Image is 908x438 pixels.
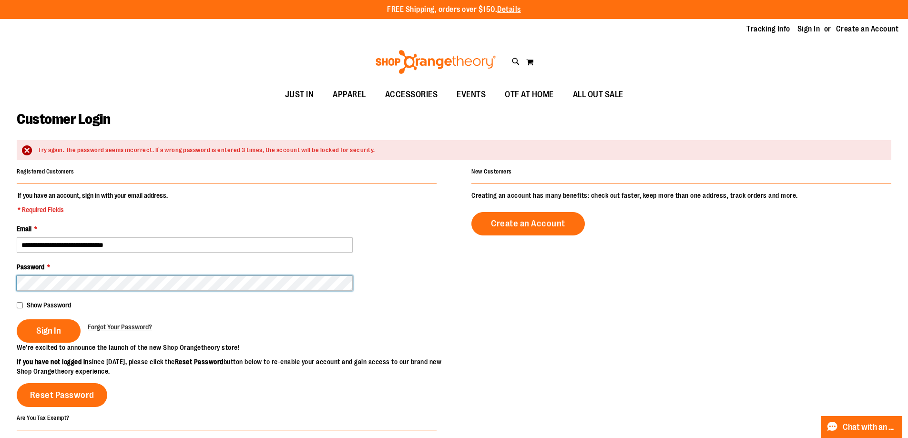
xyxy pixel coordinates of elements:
span: APPAREL [333,84,366,105]
span: Create an Account [491,218,565,229]
strong: Are You Tax Exempt? [17,415,70,421]
strong: New Customers [471,168,512,175]
span: Show Password [27,301,71,309]
span: Password [17,263,44,271]
strong: Reset Password [175,358,224,366]
span: Email [17,225,31,233]
p: Creating an account has many benefits: check out faster, keep more than one address, track orders... [471,191,891,200]
span: Reset Password [30,390,94,400]
strong: Registered Customers [17,168,74,175]
span: Chat with an Expert [843,423,897,432]
a: Details [497,5,521,14]
p: since [DATE], please click the button below to re-enable your account and gain access to our bran... [17,357,454,376]
span: ALL OUT SALE [573,84,623,105]
span: ACCESSORIES [385,84,438,105]
div: Try again. The password seems incorrect. If a wrong password is entered 3 times, the account will... [38,146,882,155]
strong: If you have not logged in [17,358,89,366]
a: Tracking Info [746,24,790,34]
p: We’re excited to announce the launch of the new Shop Orangetheory store! [17,343,454,352]
p: FREE Shipping, orders over $150. [387,4,521,15]
span: Forgot Your Password? [88,323,152,331]
button: Chat with an Expert [821,416,903,438]
span: OTF AT HOME [505,84,554,105]
a: Sign In [797,24,820,34]
a: Create an Account [471,212,585,235]
span: JUST IN [285,84,314,105]
button: Sign In [17,319,81,343]
a: Create an Account [836,24,899,34]
legend: If you have an account, sign in with your email address. [17,191,169,214]
span: Sign In [36,326,61,336]
span: Customer Login [17,111,110,127]
img: Shop Orangetheory [374,50,498,74]
a: Reset Password [17,383,107,407]
span: EVENTS [457,84,486,105]
span: * Required Fields [18,205,168,214]
a: Forgot Your Password? [88,322,152,332]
